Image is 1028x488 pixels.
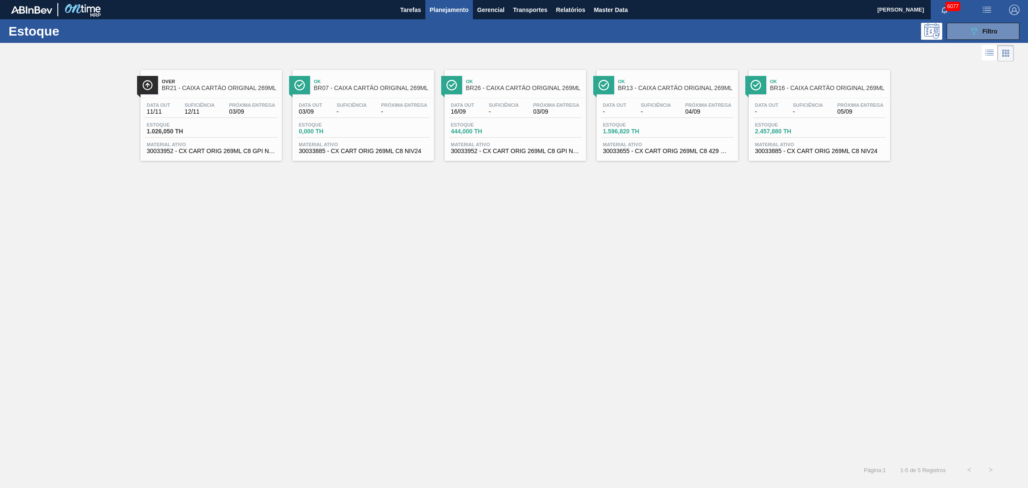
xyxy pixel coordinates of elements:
span: BR13 - CAIXA CARTÃO ORIGINAL 269ML [618,85,734,91]
span: - [603,108,627,115]
button: Notificações [931,4,958,16]
span: Próxima Entrega [381,102,427,108]
a: ÍconeOkBR07 - CAIXA CARTÃO ORIGINAL 269MLData out03/09Suficiência-Próxima Entrega-Estoque0,000 TH... [286,63,438,161]
span: Planejamento [430,5,469,15]
span: Material ativo [299,142,427,147]
span: Data out [603,102,627,108]
span: Ok [314,79,430,84]
span: BR21 - CAIXA CARTÃO ORIGINAL 269ML [162,85,278,91]
span: Estoque [603,122,663,127]
span: 03/09 [299,108,323,115]
span: 2.457,880 TH [755,128,815,135]
span: - [381,108,427,115]
div: Visão em Lista [982,45,998,61]
span: Próxima Entrega [837,102,884,108]
span: 1 - 5 de 5 Registros [899,467,946,473]
span: Estoque [299,122,359,127]
span: Tarefas [400,5,421,15]
span: 30033952 - CX CART ORIG 269ML C8 GPI NIV24 [451,148,580,154]
span: Próxima Entrega [229,102,275,108]
span: 6077 [945,2,960,11]
span: 1.026,050 TH [147,128,207,135]
span: Ok [618,79,734,84]
a: ÍconeOkBR16 - CAIXA CARTÃO ORIGINAL 269MLData out-Suficiência-Próxima Entrega05/09Estoque2.457,88... [742,63,894,161]
img: TNhmsLtSVTkK8tSr43FrP2fwEKptu5GPRR3wAAAABJRU5ErkJggg== [11,6,52,14]
span: Data out [451,102,475,108]
img: Ícone [446,80,457,90]
span: Suficiência [641,102,671,108]
span: - [489,108,519,115]
span: 30033655 - CX CART ORIG 269ML C8 429 WR 276G [603,148,732,154]
span: 04/09 [685,108,732,115]
div: Visão em Cards [998,45,1014,61]
span: Material ativo [603,142,732,147]
span: Over [162,79,278,84]
span: 03/09 [229,108,275,115]
span: BR16 - CAIXA CARTÃO ORIGINAL 269ML [770,85,886,91]
a: ÍconeOverBR21 - CAIXA CARTÃO ORIGINAL 269MLData out11/11Suficiência12/11Próxima Entrega03/09Estoq... [134,63,286,161]
span: Data out [299,102,323,108]
span: 16/09 [451,108,475,115]
span: Material ativo [147,142,275,147]
span: Ok [466,79,582,84]
span: 05/09 [837,108,884,115]
button: > [980,459,1001,481]
a: ÍconeOkBR13 - CAIXA CARTÃO ORIGINAL 269MLData out-Suficiência-Próxima Entrega04/09Estoque1.596,82... [590,63,742,161]
span: Transportes [513,5,547,15]
span: Estoque [451,122,511,127]
a: ÍconeOkBR26 - CAIXA CARTÃO ORIGINAL 269MLData out16/09Suficiência-Próxima Entrega03/09Estoque444,... [438,63,590,161]
button: < [959,459,980,481]
span: Material ativo [451,142,580,147]
span: BR07 - CAIXA CARTÃO ORIGINAL 269ML [314,85,430,91]
span: Estoque [755,122,815,127]
button: Filtro [947,23,1019,40]
span: Gerencial [477,5,505,15]
span: Suficiência [185,102,215,108]
h1: Estoque [9,26,141,36]
span: Suficiência [489,102,519,108]
span: 30033952 - CX CART ORIG 269ML C8 GPI NIV24 [147,148,275,154]
span: 03/09 [533,108,580,115]
span: 30033885 - CX CART ORIG 269ML C8 NIV24 [755,148,884,154]
span: 12/11 [185,108,215,115]
span: Próxima Entrega [685,102,732,108]
img: Ícone [294,80,305,90]
span: Data out [147,102,170,108]
span: Master Data [594,5,628,15]
img: Ícone [750,80,761,90]
span: - [337,108,367,115]
span: Página : 1 [864,467,886,473]
span: 1.596,820 TH [603,128,663,135]
img: Logout [1009,5,1019,15]
span: Estoque [147,122,207,127]
span: Relatórios [556,5,585,15]
span: Ok [770,79,886,84]
span: 30033885 - CX CART ORIG 269ML C8 NIV24 [299,148,427,154]
span: 11/11 [147,108,170,115]
img: Ícone [598,80,609,90]
span: - [793,108,823,115]
span: 444,000 TH [451,128,511,135]
span: - [641,108,671,115]
span: BR26 - CAIXA CARTÃO ORIGINAL 269ML [466,85,582,91]
div: Pogramando: nenhum usuário selecionado [921,23,942,40]
img: Ícone [142,80,153,90]
img: userActions [982,5,992,15]
span: Suficiência [793,102,823,108]
span: Próxima Entrega [533,102,580,108]
span: - [755,108,779,115]
span: Data out [755,102,779,108]
span: Suficiência [337,102,367,108]
span: Material ativo [755,142,884,147]
span: Filtro [983,28,998,35]
span: 0,000 TH [299,128,359,135]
